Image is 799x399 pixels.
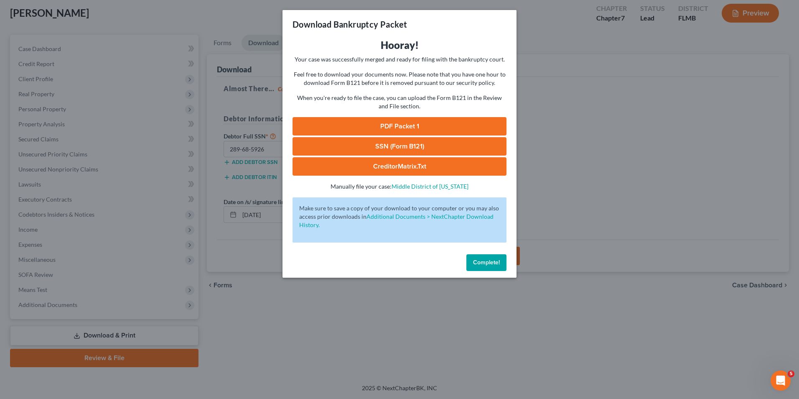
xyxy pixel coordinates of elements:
[299,204,500,229] p: Make sure to save a copy of your download to your computer or you may also access prior downloads in
[293,117,506,136] a: PDF Packet 1
[293,38,506,52] h3: Hooray!
[293,70,506,87] p: Feel free to download your documents now. Please note that you have one hour to download Form B12...
[299,213,494,228] a: Additional Documents > NextChapter Download History.
[293,157,506,176] a: CreditorMatrix.txt
[293,137,506,156] a: SSN (Form B121)
[771,371,791,391] iframe: Intercom live chat
[293,182,506,191] p: Manually file your case:
[392,183,468,190] a: Middle District of [US_STATE]
[466,254,506,271] button: Complete!
[473,259,500,266] span: Complete!
[293,55,506,64] p: Your case was successfully merged and ready for filing with the bankruptcy court.
[293,94,506,110] p: When you're ready to file the case, you can upload the Form B121 in the Review and File section.
[788,371,794,377] span: 5
[293,18,407,30] h3: Download Bankruptcy Packet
